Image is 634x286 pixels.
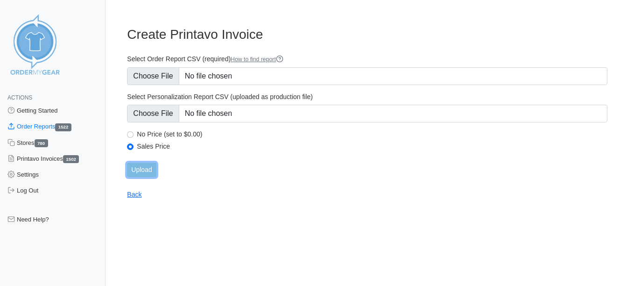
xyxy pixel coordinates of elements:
input: Upload [127,163,156,177]
a: How to find report [231,56,283,63]
label: No Price (set to $0.00) [137,130,607,138]
label: Select Personalization Report CSV (uploaded as production file) [127,93,607,101]
label: Sales Price [137,142,607,150]
span: 1522 [55,123,71,131]
a: Back [127,191,141,198]
h3: Create Printavo Invoice [127,27,607,43]
label: Select Order Report CSV (required) [127,55,607,64]
span: 1502 [63,155,79,163]
span: 780 [35,139,48,147]
span: Actions [7,94,32,101]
